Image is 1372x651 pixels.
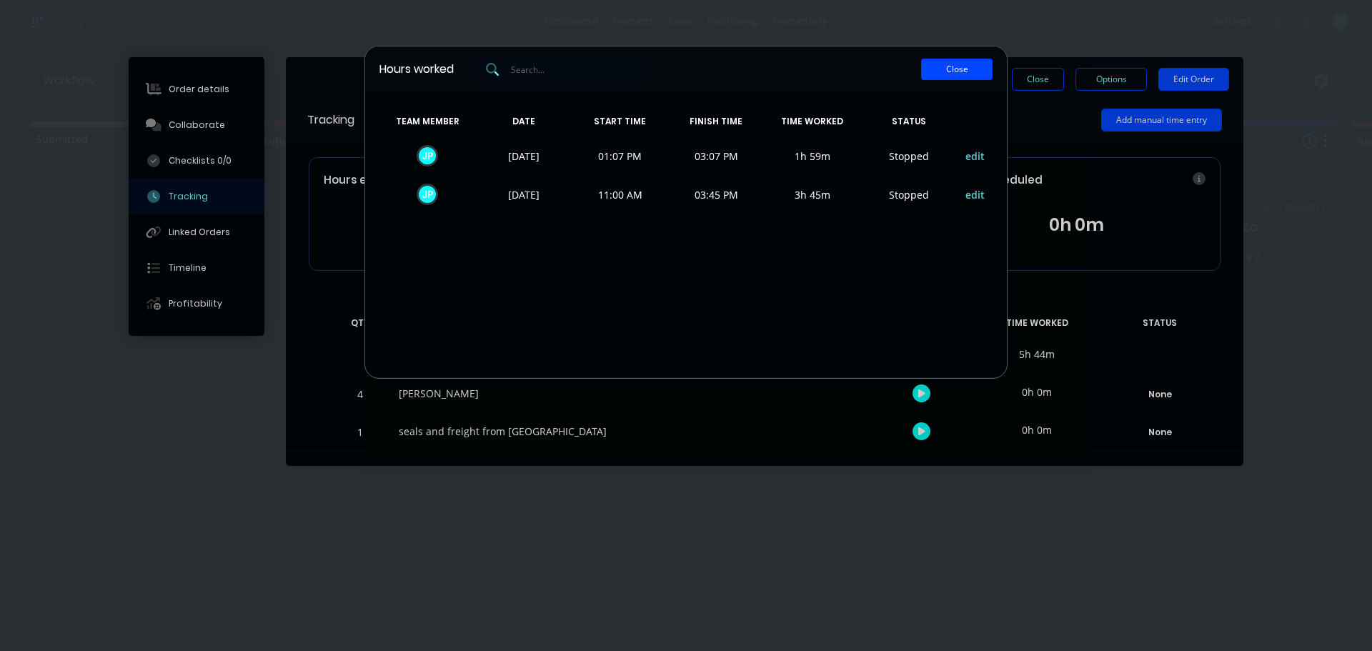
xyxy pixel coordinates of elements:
div: J P [417,184,438,205]
span: [DATE] [476,184,572,205]
span: 03:07 PM [668,145,765,167]
span: STATUS [860,115,957,128]
span: S topped [860,145,957,167]
span: 01:07 PM [572,145,668,167]
input: Search... [511,55,650,84]
span: 03:45 PM [668,184,765,205]
span: 1h 59m [765,145,861,167]
span: 11:00 AM [572,184,668,205]
span: START TIME [572,115,668,128]
span: TIME WORKED [765,115,861,128]
span: FINISH TIME [668,115,765,128]
button: edit [965,149,985,164]
span: S topped [860,184,957,205]
button: Close [921,59,993,80]
span: 3h 45m [765,184,861,205]
button: edit [965,187,985,202]
div: Hours worked [379,61,454,78]
span: DATE [476,115,572,128]
span: [DATE] [476,145,572,167]
span: TEAM MEMBER [379,115,476,128]
div: J P [417,145,438,167]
